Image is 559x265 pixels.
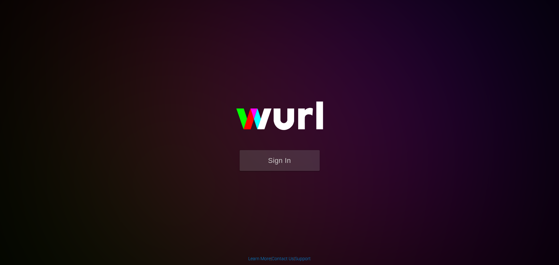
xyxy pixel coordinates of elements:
a: Learn More [248,256,271,261]
img: wurl-logo-on-black-223613ac3d8ba8fe6dc639794a292ebdb59501304c7dfd60c99c58986ef67473.svg [216,88,344,150]
div: | | [248,255,311,262]
a: Contact Us [272,256,294,261]
button: Sign In [240,150,320,171]
a: Support [295,256,311,261]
